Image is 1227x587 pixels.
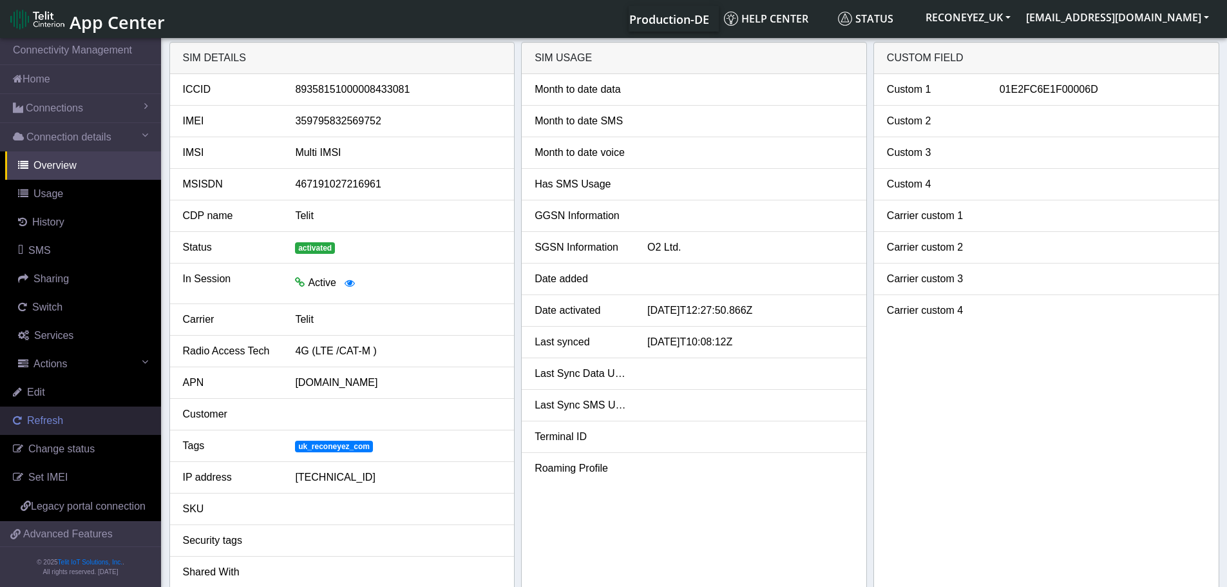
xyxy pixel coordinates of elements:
[285,145,511,160] div: Multi IMSI
[173,82,286,97] div: ICCID
[525,366,638,381] div: Last Sync Data Usage
[285,312,511,327] div: Telit
[525,113,638,129] div: Month to date SMS
[638,303,863,318] div: [DATE]T12:27:50.866Z
[336,271,363,296] button: View session details
[525,398,638,413] div: Last Sync SMS Usage
[26,101,83,116] span: Connections
[170,43,515,74] div: SIM details
[724,12,808,26] span: Help center
[838,12,852,26] img: status.svg
[724,12,738,26] img: knowledge.svg
[27,387,45,398] span: Edit
[173,240,286,255] div: Status
[173,145,286,160] div: IMSI
[173,407,286,422] div: Customer
[173,271,286,296] div: In Session
[638,334,863,350] div: [DATE]T10:08:12Z
[877,82,990,97] div: Custom 1
[33,358,67,369] span: Actions
[173,375,286,390] div: APN
[33,160,77,171] span: Overview
[525,334,638,350] div: Last synced
[5,293,161,322] a: Switch
[173,208,286,224] div: CDP name
[5,236,161,265] a: SMS
[990,82,1215,97] div: 01E2FC6E1F00006D
[285,375,511,390] div: [DOMAIN_NAME]
[58,559,122,566] a: Telit IoT Solutions, Inc.
[34,330,73,341] span: Services
[877,240,990,255] div: Carrier custom 2
[33,273,69,284] span: Sharing
[877,208,990,224] div: Carrier custom 1
[877,271,990,287] div: Carrier custom 3
[525,461,638,476] div: Roaming Profile
[27,415,63,426] span: Refresh
[285,343,511,359] div: 4G (LTE /CAT-M )
[525,303,638,318] div: Date activated
[877,145,990,160] div: Custom 3
[525,240,638,255] div: SGSN Information
[28,443,95,454] span: Change status
[173,564,286,580] div: Shared With
[918,6,1018,29] button: RECONEYEZ_UK
[838,12,893,26] span: Status
[522,43,866,74] div: SIM usage
[173,312,286,327] div: Carrier
[629,12,709,27] span: Production-DE
[525,82,638,97] div: Month to date data
[23,526,113,542] span: Advanced Features
[28,472,68,483] span: Set IMEI
[5,151,161,180] a: Overview
[525,429,638,445] div: Terminal ID
[10,5,163,33] a: App Center
[31,501,146,512] span: Legacy portal connection
[5,322,161,350] a: Services
[33,188,63,199] span: Usage
[285,82,511,97] div: 89358151000008433081
[285,208,511,224] div: Telit
[10,9,64,30] img: logo-telit-cinterion-gw-new.png
[295,242,335,254] span: activated
[877,303,990,318] div: Carrier custom 4
[5,350,161,378] a: Actions
[638,240,863,255] div: O2 Ltd.
[28,245,51,256] span: SMS
[173,470,286,485] div: IP address
[874,43,1219,74] div: Custom field
[70,10,165,34] span: App Center
[719,6,833,32] a: Help center
[173,533,286,548] div: Security tags
[525,208,638,224] div: GGSN Information
[32,302,62,313] span: Switch
[525,145,638,160] div: Month to date voice
[877,113,990,129] div: Custom 2
[173,343,286,359] div: Radio Access Tech
[26,130,111,145] span: Connection details
[877,177,990,192] div: Custom 4
[32,217,64,227] span: History
[173,177,286,192] div: MSISDN
[285,113,511,129] div: 359795832569752
[173,113,286,129] div: IMEI
[833,6,918,32] a: Status
[525,271,638,287] div: Date added
[295,441,372,452] span: uk_reconeyez_com
[285,470,511,485] div: [TECHNICAL_ID]
[308,277,336,288] span: Active
[285,177,511,192] div: 467191027216961
[1018,6,1217,29] button: [EMAIL_ADDRESS][DOMAIN_NAME]
[5,208,161,236] a: History
[629,6,709,32] a: Your current platform instance
[173,501,286,517] div: SKU
[525,177,638,192] div: Has SMS Usage
[173,438,286,454] div: Tags
[5,265,161,293] a: Sharing
[5,180,161,208] a: Usage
